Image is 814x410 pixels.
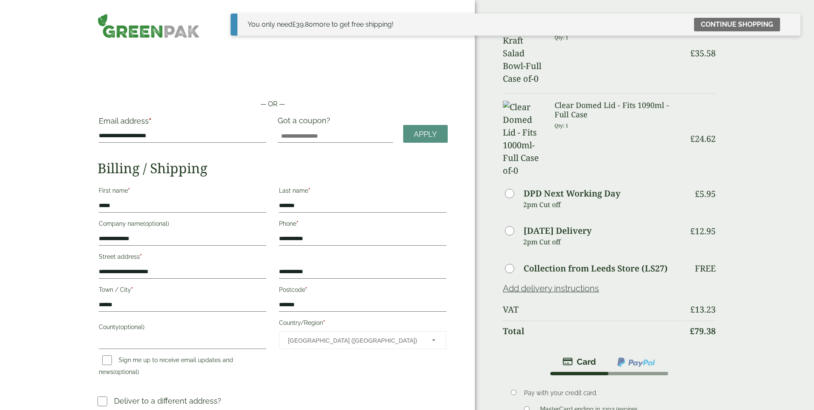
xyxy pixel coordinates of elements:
abbr: required [296,220,298,227]
span: £ [690,133,695,144]
a: Continue shopping [694,18,780,31]
abbr: required [323,319,325,326]
abbr: required [131,286,133,293]
th: VAT [503,299,684,320]
label: Got a coupon? [278,116,334,129]
label: Town / City [99,284,266,298]
span: £ [690,325,694,337]
label: Email address [99,117,266,129]
label: County [99,321,266,335]
h3: Clear Domed Lid - Fits 1090ml - Full Case [555,101,684,119]
abbr: required [140,253,142,260]
p: Deliver to a different address? [114,395,221,407]
span: United Kingdom (UK) [288,332,421,349]
label: Postcode [279,284,446,298]
label: Collection from Leeds Store (LS27) [524,264,668,273]
img: Clear Domed Lid - Fits 1000ml-Full Case of-0 [503,101,544,177]
bdi: 13.23 [690,304,716,315]
span: (optional) [113,368,139,375]
span: Country/Region [279,331,446,349]
label: Sign me up to receive email updates and news [99,357,233,378]
bdi: 24.62 [690,133,716,144]
input: Sign me up to receive email updates and news(optional) [102,355,112,365]
p: Free [695,263,716,274]
th: Total [503,321,684,341]
img: ppcp-gateway.png [616,357,656,368]
p: — OR — [98,99,448,109]
img: GreenPak Supplies [98,14,199,38]
abbr: required [305,286,307,293]
span: £ [690,225,695,237]
label: Country/Region [279,317,446,331]
div: You only need more to get free shipping! [248,19,393,30]
label: [DATE] Delivery [524,227,591,235]
label: Phone [279,218,446,232]
img: 1000ml Kraft Salad Bowl-Full Case of-0 [503,22,544,85]
span: £ [690,47,695,59]
span: Apply [414,130,437,139]
label: First name [99,185,266,199]
p: Pay with your credit card. [524,388,703,398]
label: Last name [279,185,446,199]
label: DPD Next Working Day [524,189,620,198]
bdi: 5.95 [695,188,716,199]
iframe: Secure payment button frame [98,72,448,89]
bdi: 79.38 [690,325,716,337]
span: (optional) [143,220,169,227]
span: 39.80 [293,20,313,28]
p: 2pm Cut off [523,235,684,248]
bdi: 12.95 [690,225,716,237]
img: stripe.png [563,357,596,367]
a: Apply [403,125,448,143]
span: £ [293,20,296,28]
abbr: required [149,116,151,125]
a: Add delivery instructions [503,283,599,294]
h2: Billing / Shipping [98,160,448,176]
label: Street address [99,251,266,265]
small: Qty: 1 [555,122,569,129]
p: 2pm Cut off [523,198,684,211]
abbr: required [308,187,310,194]
span: (optional) [119,324,145,330]
span: £ [690,304,695,315]
label: Company name [99,218,266,232]
span: £ [695,188,700,199]
abbr: required [128,187,130,194]
bdi: 35.58 [690,47,716,59]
